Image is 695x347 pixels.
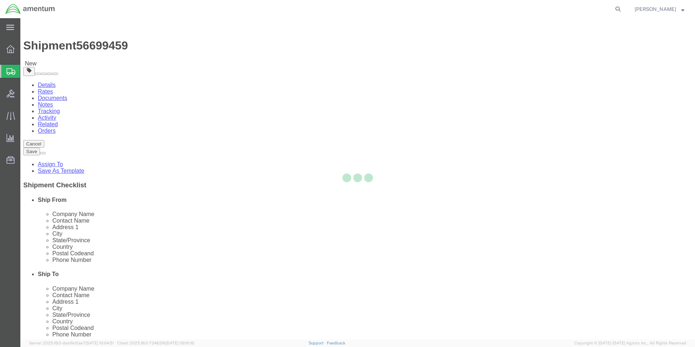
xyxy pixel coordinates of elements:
[29,341,114,345] span: Server: 2025.18.0-daa1fe12ee7
[309,341,327,345] a: Support
[117,341,194,345] span: Client: 2025.18.0-7346316
[635,5,676,13] span: ALISON GODOY
[634,5,685,13] button: [PERSON_NAME]
[574,340,686,346] span: Copyright © [DATE]-[DATE] Agistix Inc., All Rights Reserved
[327,341,345,345] a: Feedback
[85,341,114,345] span: [DATE] 10:04:51
[166,341,194,345] span: [DATE] 08:10:16
[5,4,55,15] img: logo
